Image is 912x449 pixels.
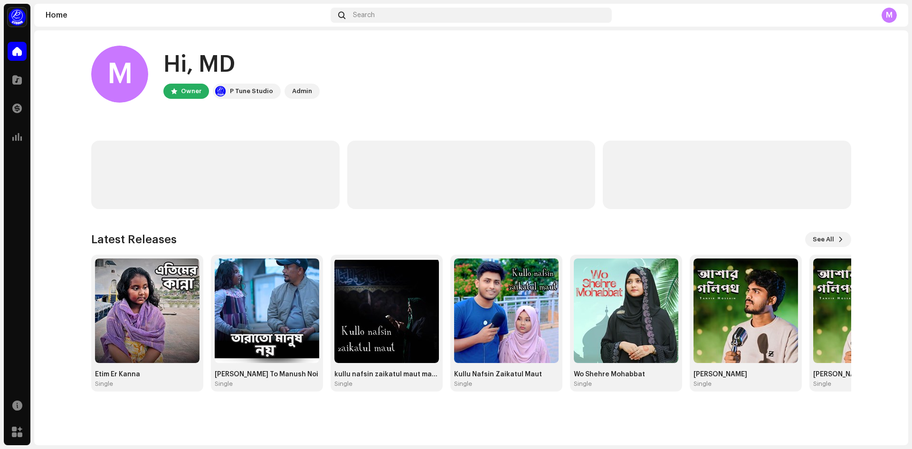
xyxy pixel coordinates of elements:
div: Etim Er Kanna [95,371,199,378]
button: See All [805,232,851,247]
img: a1dd4b00-069a-4dd5-89ed-38fbdf7e908f [215,86,226,97]
span: See All [813,230,834,249]
div: Single [574,380,592,388]
div: Admin [292,86,312,97]
span: Search [353,11,375,19]
div: Single [813,380,831,388]
div: M [882,8,897,23]
div: Hi, MD [163,49,320,80]
img: 2aa85434-9d96-4355-a2a8-fcb986f14c6b [693,258,798,363]
img: 0b5f451d-7774-4356-8079-7a155c3c3090 [574,258,678,363]
img: 7f93b8a2-5bdf-4ff2-907b-e7cda55df17a [215,258,319,363]
div: Home [46,11,327,19]
div: Single [95,380,113,388]
div: Kullu Nafsin Zaikatul Maut [454,371,559,378]
h3: Latest Releases [91,232,177,247]
div: kullu nafsin zaikatul maut master.wav [334,371,439,378]
div: P Tune Studio [230,86,273,97]
div: [PERSON_NAME] To Manush Noi [215,371,319,378]
div: Single [215,380,233,388]
img: 0d6f7ddd-963e-4c0e-959e-9ec81fea5ece [454,258,559,363]
div: Single [334,380,352,388]
img: 868d59a8-d0a4-4511-a961-23c4844bcae0 [334,258,439,363]
div: Wo Shehre Mohabbat [574,371,678,378]
div: Single [693,380,712,388]
div: Single [454,380,472,388]
div: [PERSON_NAME] [693,371,798,378]
div: M [91,46,148,103]
img: 3b282bb5-4cc8-46ec-a2f0-f03dd92729a0 [95,258,199,363]
img: a1dd4b00-069a-4dd5-89ed-38fbdf7e908f [8,8,27,27]
div: Owner [181,86,201,97]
